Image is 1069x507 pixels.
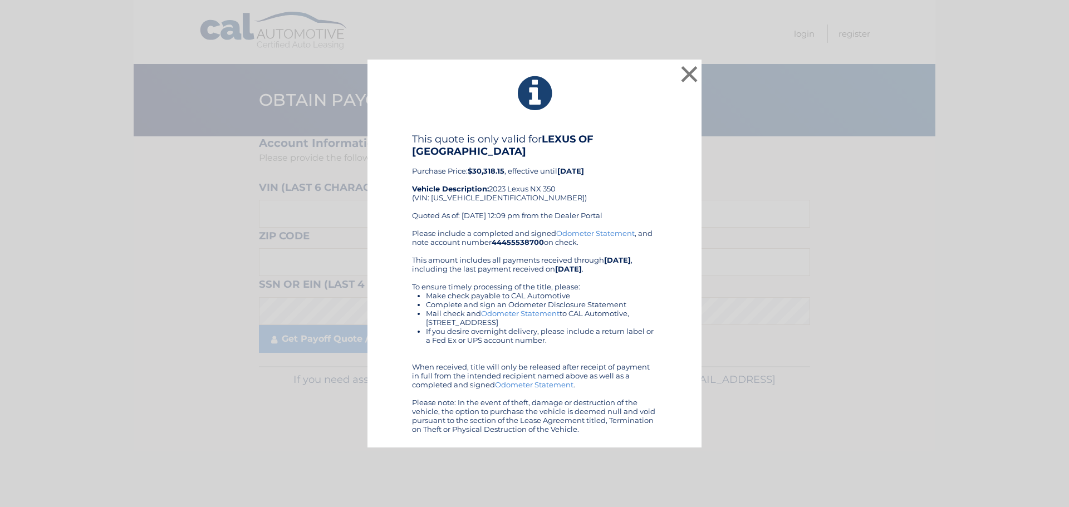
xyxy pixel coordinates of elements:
h4: This quote is only valid for [412,133,657,157]
b: LEXUS OF [GEOGRAPHIC_DATA] [412,133,594,157]
b: [DATE] [604,255,631,264]
a: Odometer Statement [556,229,635,238]
b: $30,318.15 [468,166,504,175]
a: Odometer Statement [495,380,573,389]
div: Please include a completed and signed , and note account number on check. This amount includes al... [412,229,657,434]
b: 44455538700 [492,238,544,247]
b: [DATE] [557,166,584,175]
div: Purchase Price: , effective until 2023 Lexus NX 350 (VIN: [US_VEHICLE_IDENTIFICATION_NUMBER]) Quo... [412,133,657,229]
b: [DATE] [555,264,582,273]
li: Complete and sign an Odometer Disclosure Statement [426,300,657,309]
li: Make check payable to CAL Automotive [426,291,657,300]
li: Mail check and to CAL Automotive, [STREET_ADDRESS] [426,309,657,327]
strong: Vehicle Description: [412,184,489,193]
a: Odometer Statement [481,309,560,318]
button: × [678,63,700,85]
li: If you desire overnight delivery, please include a return label or a Fed Ex or UPS account number. [426,327,657,344]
